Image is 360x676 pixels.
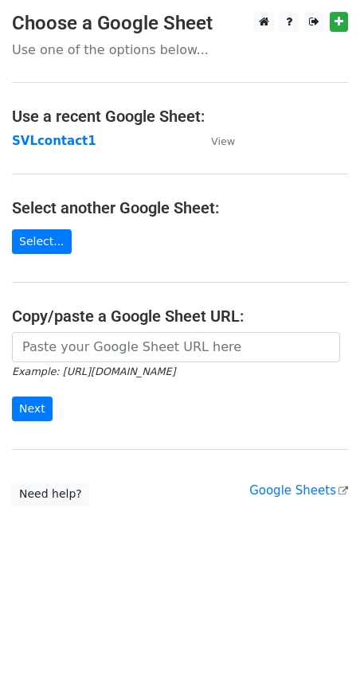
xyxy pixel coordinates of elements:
[12,365,175,377] small: Example: [URL][DOMAIN_NAME]
[195,134,235,148] a: View
[12,229,72,254] a: Select...
[12,397,53,421] input: Next
[12,482,89,506] a: Need help?
[12,198,348,217] h4: Select another Google Sheet:
[249,483,348,498] a: Google Sheets
[12,307,348,326] h4: Copy/paste a Google Sheet URL:
[12,41,348,58] p: Use one of the options below...
[12,332,340,362] input: Paste your Google Sheet URL here
[12,134,96,148] a: SVLcontact1
[12,107,348,126] h4: Use a recent Google Sheet:
[12,12,348,35] h3: Choose a Google Sheet
[211,135,235,147] small: View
